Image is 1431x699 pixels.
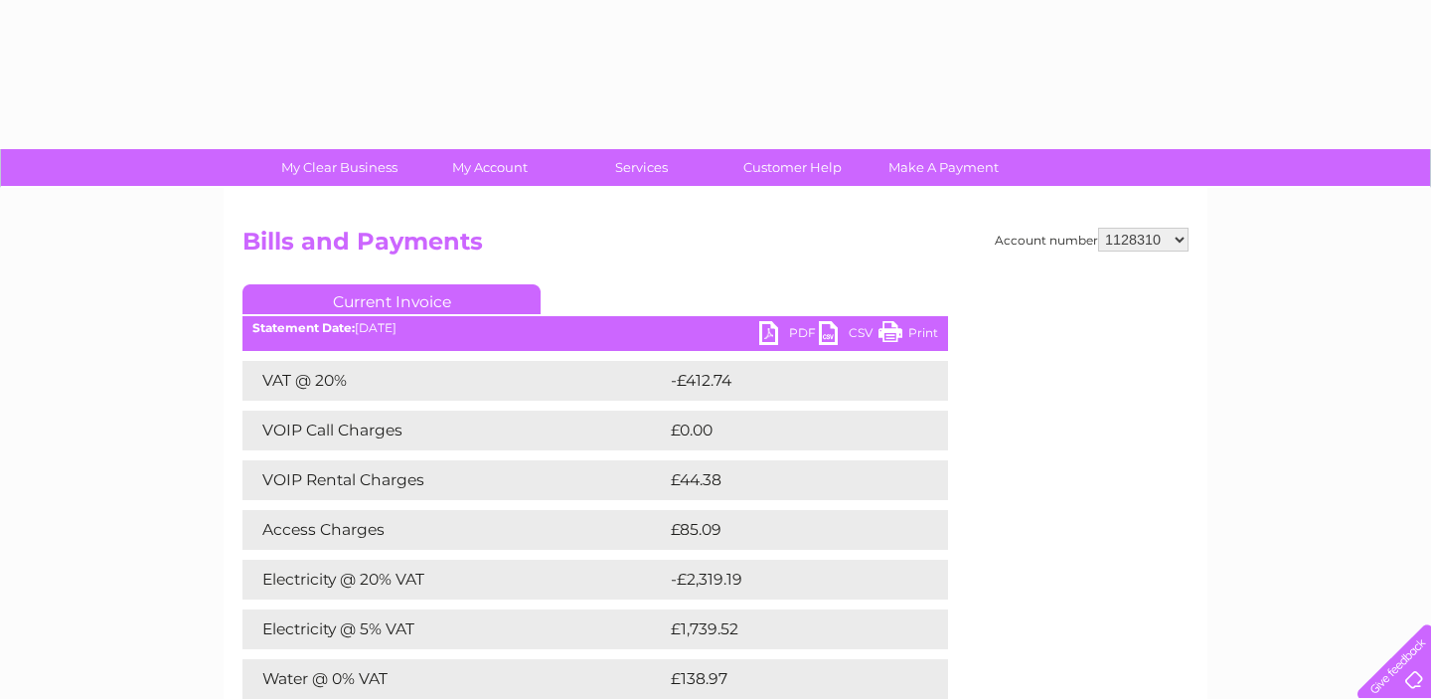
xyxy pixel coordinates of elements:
[252,320,355,335] b: Statement Date:
[242,460,666,500] td: VOIP Rental Charges
[666,610,916,649] td: £1,739.52
[408,149,572,186] a: My Account
[559,149,723,186] a: Services
[862,149,1026,186] a: Make A Payment
[242,284,541,314] a: Current Invoice
[995,228,1189,252] div: Account number
[666,361,913,401] td: -£412.74
[257,149,421,186] a: My Clear Business
[666,510,908,550] td: £85.09
[666,659,911,699] td: £138.97
[242,228,1189,265] h2: Bills and Payments
[242,560,666,600] td: Electricity @ 20% VAT
[878,321,938,350] a: Print
[242,610,666,649] td: Electricity @ 5% VAT
[242,659,666,699] td: Water @ 0% VAT
[242,321,948,335] div: [DATE]
[666,560,917,600] td: -£2,319.19
[242,510,666,550] td: Access Charges
[666,460,908,500] td: £44.38
[242,361,666,401] td: VAT @ 20%
[666,411,902,450] td: £0.00
[711,149,874,186] a: Customer Help
[242,411,666,450] td: VOIP Call Charges
[759,321,819,350] a: PDF
[819,321,878,350] a: CSV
